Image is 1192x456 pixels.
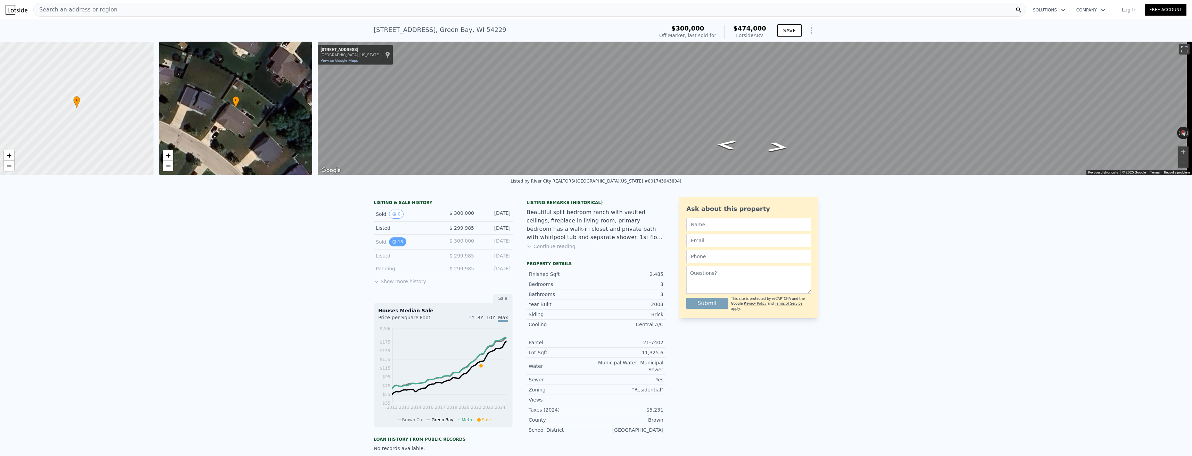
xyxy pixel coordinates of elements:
div: 2,485 [596,271,663,278]
div: No records available. [374,445,513,452]
a: Terms (opens in new tab) [1150,170,1160,174]
div: School District [529,427,596,433]
div: 11,325.6 [596,349,663,356]
tspan: 2019 [447,405,457,410]
div: Yes [596,376,663,383]
tspan: 2017 [435,405,446,410]
div: Beautiful split bedroom ranch with vaulted ceilings, fireplace in living room, primary bedroom ha... [527,208,665,242]
div: Lot Sqft [529,349,596,356]
tspan: $135 [380,357,390,362]
a: Zoom in [163,150,173,161]
span: − [166,161,170,170]
div: Map [318,42,1192,175]
a: Open this area in Google Maps (opens a new window) [320,166,342,175]
div: Lotside ARV [733,32,766,39]
span: Green Bay [431,417,453,422]
span: − [7,161,11,170]
div: Parcel [529,339,596,346]
tspan: 2023 [483,405,494,410]
div: Cooling [529,321,596,328]
button: Show Options [804,24,818,37]
tspan: 2012 [387,405,398,410]
div: $5,231 [596,406,663,413]
a: Zoom out [163,161,173,171]
tspan: 2024 [495,405,505,410]
div: Pending [376,265,438,272]
div: Property details [527,261,665,267]
span: Search an address or region [34,6,117,14]
div: Brick [596,311,663,318]
div: 3 [596,291,663,298]
span: $300,000 [671,25,704,32]
div: Sale [493,294,513,303]
div: [DATE] [480,237,511,246]
div: Siding [529,311,596,318]
span: $ 300,000 [449,238,474,244]
div: Off Market, last sold for [659,32,716,39]
div: Price per Square Foot [378,314,443,325]
tspan: $206 [380,326,390,331]
div: Sold [376,237,438,246]
button: SAVE [777,24,802,37]
path: Go Northwest, Collegiate Way [709,138,744,152]
div: County [529,416,596,423]
div: Finished Sqft [529,271,596,278]
a: Log In [1114,6,1145,13]
div: This site is protected by reCAPTCHA and the Google and apply. [731,296,811,311]
div: Zoning [529,386,596,393]
div: Loan history from public records [374,437,513,442]
a: Zoom in [4,150,14,161]
span: © 2025 Google [1122,170,1146,174]
div: Taxes (2024) [529,406,596,413]
a: View on Google Maps [321,58,358,63]
tspan: 2014 [411,405,422,410]
div: Bathrooms [529,291,596,298]
tspan: $115 [380,366,390,371]
span: 3Y [477,315,483,320]
button: View historical data [389,237,406,246]
path: Go Southeast, Collegiate Way [759,140,797,155]
div: [DATE] [480,252,511,259]
img: Google [320,166,342,175]
div: Houses Median Sale [378,307,508,314]
div: Bedrooms [529,281,596,288]
div: Views [529,396,596,403]
div: [STREET_ADDRESS] , Green Bay , WI 54229 [374,25,506,35]
tspan: $55 [382,392,390,397]
button: View historical data [389,210,404,219]
div: [DATE] [480,265,511,272]
div: Listed by River City REALTORS ([GEOGRAPHIC_DATA][US_STATE] #801743943804) [511,179,681,184]
div: Ask about this property [686,204,811,214]
div: Sold [376,210,438,219]
input: Name [686,218,811,231]
tspan: 2016 [423,405,433,410]
div: Year Built [529,301,596,308]
div: 3 [596,281,663,288]
div: Street View [318,42,1192,175]
a: Free Account [1145,4,1186,16]
div: Municipal Water, Municipal Sewer [596,359,663,373]
tspan: $155 [380,348,390,353]
button: Solutions [1027,4,1071,16]
span: Brown Co. [402,417,423,422]
tspan: 2022 [471,405,481,410]
div: Listed [376,252,438,259]
div: Water [529,363,596,370]
div: Listed [376,225,438,231]
div: • [73,96,80,108]
div: "Residential" [596,386,663,393]
button: Continue reading [527,243,576,250]
button: Company [1071,4,1111,16]
span: $ 299,985 [449,253,474,259]
span: Max [498,315,508,322]
button: Zoom in [1178,146,1189,157]
div: • [232,96,239,108]
div: Sewer [529,376,596,383]
div: [DATE] [480,210,511,219]
tspan: $175 [380,340,390,345]
tspan: 2013 [399,405,409,410]
span: 1Y [469,315,474,320]
div: Central A/C [596,321,663,328]
span: Sale [482,417,491,422]
button: Submit [686,298,728,309]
